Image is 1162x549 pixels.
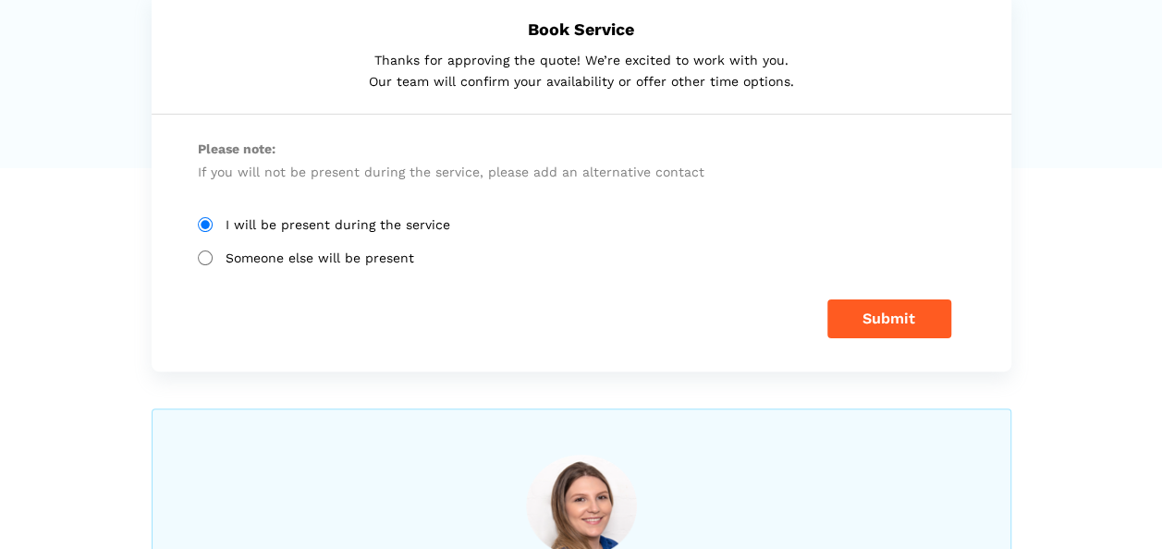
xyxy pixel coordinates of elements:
[198,217,213,232] input: I will be present during the service
[827,299,951,338] button: Submit
[198,250,213,265] input: Someone else will be present
[198,19,965,39] h5: Book Service
[198,217,965,233] label: I will be present during the service
[198,138,965,161] span: Please note:
[198,250,965,266] label: Someone else will be present
[198,50,965,91] p: Thanks for approving the quote! We’re excited to work with you. Our team will confirm your availa...
[198,138,965,183] p: If you will not be present during the service, please add an alternative contact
